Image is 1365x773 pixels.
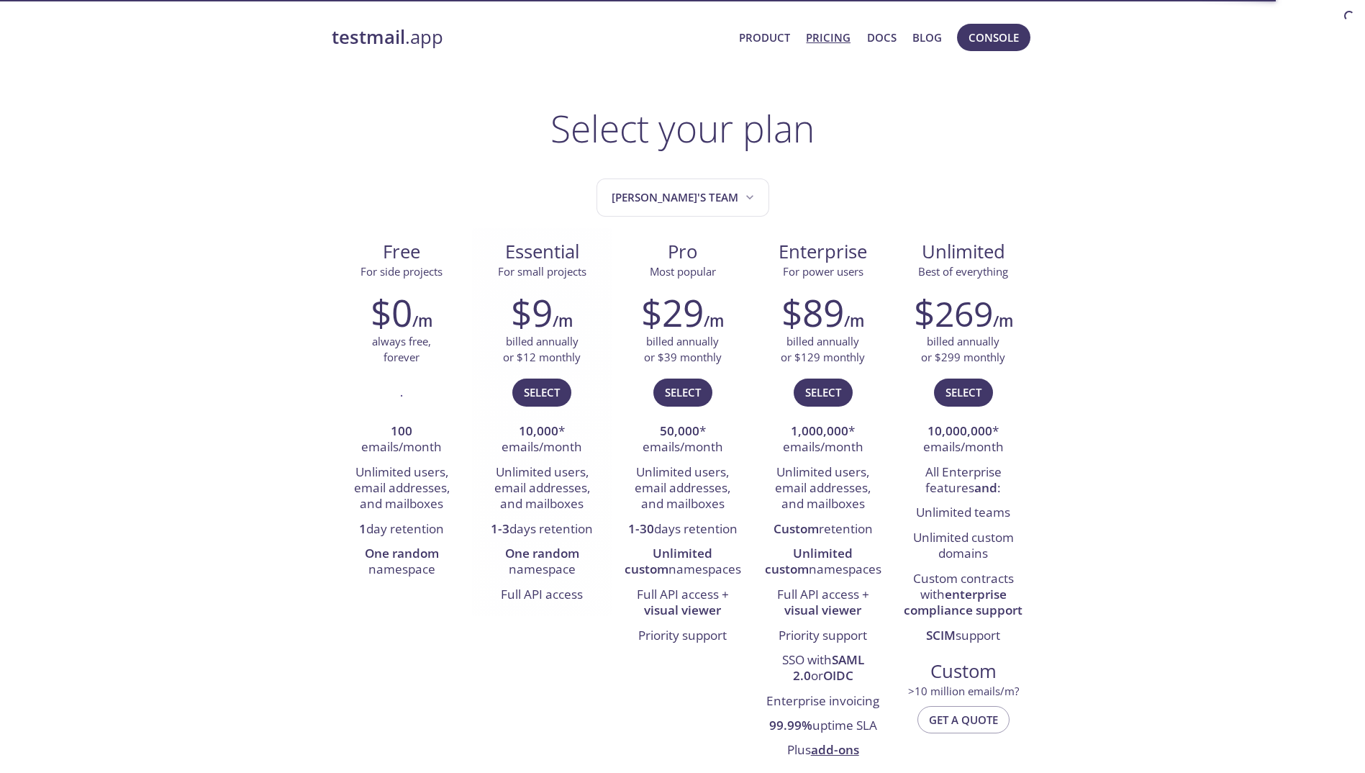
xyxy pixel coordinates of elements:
strong: OIDC [823,667,853,684]
strong: visual viewer [644,602,721,618]
p: billed annually or $299 monthly [921,334,1005,365]
span: Select [665,383,701,402]
li: Unlimited users, email addresses, and mailboxes [763,461,882,517]
li: Unlimited users, email addresses, and mailboxes [343,461,461,517]
strong: and [974,479,997,496]
strong: 1,000,000 [791,422,848,439]
strong: 100 [391,422,412,439]
span: Select [805,383,841,402]
li: Unlimited teams [904,501,1022,525]
strong: 10,000 [519,422,558,439]
li: Priority support [763,624,882,648]
strong: 99.99% [769,717,812,733]
span: For small projects [498,264,586,279]
a: add-ons [811,741,859,758]
li: SSO with or [763,648,882,690]
strong: 1 [359,520,366,537]
strong: enterprise compliance support [904,586,1022,618]
span: 269 [935,290,993,337]
h6: /m [553,309,573,333]
h2: $89 [781,291,844,334]
strong: 50,000 [660,422,699,439]
a: Pricing [806,28,851,47]
strong: Unlimited custom [625,545,713,577]
li: * emails/month [623,420,742,461]
li: emails/month [343,420,461,461]
span: Get a quote [929,710,998,729]
h6: /m [844,309,864,333]
span: Best of everything [918,264,1008,279]
strong: One random [505,545,579,561]
h6: /m [412,309,432,333]
h2: $29 [641,291,704,334]
button: Gustav's team [597,178,769,217]
span: > 10 million emails/m? [908,684,1019,698]
span: Pro [624,240,741,264]
button: Get a quote [917,706,1010,733]
span: Custom [904,659,1022,684]
li: * emails/month [483,420,602,461]
span: Most popular [650,264,716,279]
li: Full API access + [763,583,882,624]
h6: /m [704,309,724,333]
span: For power users [783,264,863,279]
span: Select [945,383,981,402]
li: retention [763,517,882,542]
span: Console [969,28,1019,47]
h2: $9 [511,291,553,334]
strong: SCIM [926,627,956,643]
a: testmail.app [332,25,728,50]
h2: $0 [371,291,412,334]
button: Select [934,379,993,406]
li: day retention [343,517,461,542]
h6: /m [993,309,1013,333]
span: Unlimited [922,239,1005,264]
li: Full API access + [623,583,742,624]
strong: 1-3 [491,520,509,537]
li: support [904,624,1022,648]
strong: 10,000,000 [928,422,992,439]
li: Unlimited users, email addresses, and mailboxes [623,461,742,517]
strong: One random [365,545,439,561]
span: Essential [484,240,601,264]
li: namespace [343,542,461,583]
strong: 1-30 [628,520,654,537]
button: Console [957,24,1030,51]
li: namespaces [763,542,882,583]
li: Priority support [623,624,742,648]
li: Plus [763,739,882,764]
li: * emails/month [904,420,1022,461]
span: Select [524,383,560,402]
span: Free [343,240,461,264]
span: Enterprise [764,240,881,264]
button: Select [794,379,853,406]
p: billed annually or $12 monthly [503,334,581,365]
strong: SAML 2.0 [793,651,864,684]
strong: Unlimited custom [765,545,853,577]
li: Unlimited users, email addresses, and mailboxes [483,461,602,517]
li: uptime SLA [763,714,882,738]
strong: visual viewer [784,602,861,618]
a: Docs [867,28,897,47]
button: Select [653,379,712,406]
li: Enterprise invoicing [763,690,882,714]
strong: testmail [332,24,405,50]
a: Product [739,28,790,47]
h2: $ [914,291,993,334]
span: [PERSON_NAME]'s team [612,188,757,207]
li: namespaces [623,542,742,583]
p: always free, forever [372,334,431,365]
li: * emails/month [763,420,882,461]
strong: Custom [774,520,819,537]
li: Unlimited custom domains [904,526,1022,567]
button: Select [512,379,571,406]
span: For side projects [360,264,443,279]
a: Blog [912,28,942,47]
p: billed annually or $129 monthly [781,334,865,365]
li: days retention [623,517,742,542]
li: namespace [483,542,602,583]
li: Full API access [483,583,602,607]
li: All Enterprise features : [904,461,1022,502]
h1: Select your plan [550,107,815,150]
li: days retention [483,517,602,542]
